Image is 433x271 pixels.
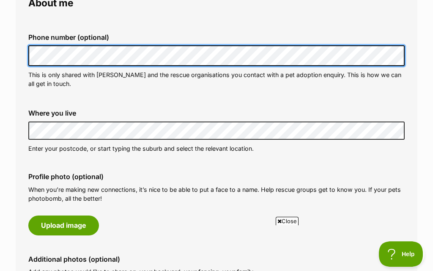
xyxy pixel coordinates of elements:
[28,70,405,88] p: This is only shared with [PERSON_NAME] and the rescue organisations you contact with a pet adopti...
[28,109,405,117] label: Where you live
[28,185,405,203] p: When you’re making new connections, it’s nice to be able to put a face to a name. Help rescue gro...
[28,216,99,235] button: Upload image
[276,217,299,225] span: Close
[11,229,422,267] iframe: Advertisement
[28,173,405,180] label: Profile photo (optional)
[28,33,405,41] label: Phone number (optional)
[379,241,425,267] iframe: Help Scout Beacon - Open
[28,144,405,153] p: Enter your postcode, or start typing the suburb and select the relevant location.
